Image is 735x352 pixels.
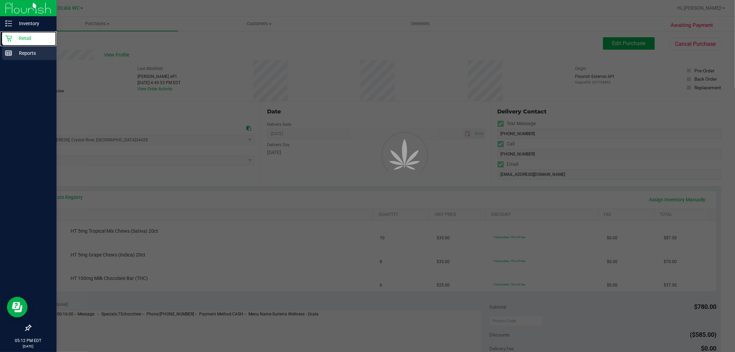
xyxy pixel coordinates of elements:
[12,34,53,42] p: Retail
[7,297,28,318] iframe: Resource center
[5,20,12,27] inline-svg: Inventory
[3,344,53,349] p: [DATE]
[12,49,53,57] p: Reports
[5,35,12,42] inline-svg: Retail
[3,338,53,344] p: 05:12 PM EDT
[12,19,53,28] p: Inventory
[5,50,12,57] inline-svg: Reports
